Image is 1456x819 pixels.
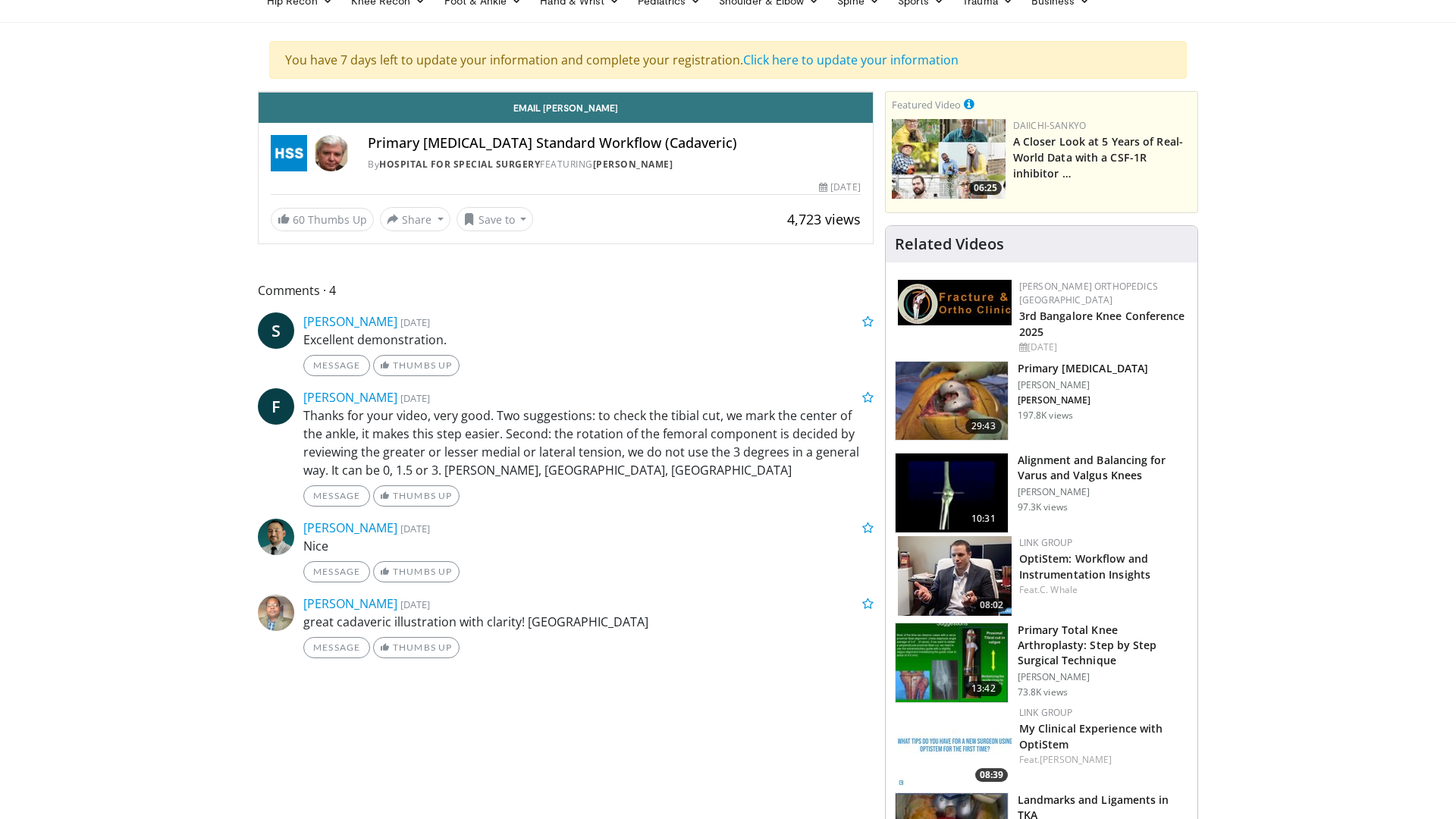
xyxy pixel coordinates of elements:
p: 97.3K views [1018,501,1068,513]
a: Hospital for Special Surgery [379,158,540,171]
a: Daiichi-Sankyo [1013,119,1086,132]
a: Message [303,485,370,507]
span: 29:43 [965,419,1002,434]
small: [DATE] [400,598,430,611]
a: 3rd Bangalore Knee Conference 2025 [1019,309,1185,339]
h4: Primary [MEDICAL_DATA] Standard Workflow (Cadaveric) [368,135,861,152]
small: [DATE] [400,391,430,405]
p: Excellent demonstration. [303,331,874,349]
div: You have 7 days left to update your information and complete your registration. [269,41,1187,79]
img: 6b8e48e3-d789-4716-938a-47eb3c31abca.150x105_q85_crop-smart_upscale.jpg [898,536,1012,616]
h3: Primary [MEDICAL_DATA] [1018,361,1148,376]
a: 13:42 Primary Total Knee Arthroplasty: Step by Step Surgical Technique [PERSON_NAME] 73.8K views [895,623,1188,703]
img: oa8B-rsjN5HfbTbX5hMDoxOjB1O5lLKx_1.150x105_q85_crop-smart_upscale.jpg [896,623,1008,702]
a: S [258,312,294,349]
a: [PERSON_NAME] [303,389,397,406]
a: Message [303,561,370,582]
p: 197.8K views [1018,409,1073,422]
a: Thumbs Up [373,485,459,507]
a: Click here to update your information [743,52,959,68]
img: Hospital for Special Surgery [271,135,307,171]
a: LINK Group [1019,706,1073,719]
a: 08:39 [898,706,1012,786]
a: [PERSON_NAME] [303,595,397,612]
h3: Primary Total Knee Arthroplasty: Step by Step Surgical Technique [1018,623,1188,668]
img: Avatar [258,595,294,631]
a: Email [PERSON_NAME] [259,93,873,123]
img: 38523_0000_3.png.150x105_q85_crop-smart_upscale.jpg [896,453,1008,532]
a: [PERSON_NAME] [303,313,397,330]
button: Share [380,207,450,231]
a: Message [303,637,370,658]
small: [DATE] [400,522,430,535]
p: 73.8K views [1018,686,1068,698]
p: [PERSON_NAME] [1018,394,1148,406]
span: 4,723 views [787,210,861,228]
img: 297061_3.png.150x105_q85_crop-smart_upscale.jpg [896,362,1008,441]
a: [PERSON_NAME] Orthopedics [GEOGRAPHIC_DATA] [1019,280,1158,306]
div: [DATE] [1019,340,1185,354]
h4: Related Videos [895,235,1004,253]
p: Thanks for your video, very good. Two suggestions: to check the tibial cut, we mark the center of... [303,406,874,479]
div: Feat. [1019,583,1185,597]
p: great cadaveric illustration with clarity! [GEOGRAPHIC_DATA] [303,613,874,631]
a: Thumbs Up [373,561,459,582]
a: 60 Thumbs Up [271,208,374,231]
span: 08:02 [975,598,1008,612]
a: [PERSON_NAME] [1040,753,1112,766]
a: F [258,388,294,425]
p: [PERSON_NAME] [1018,486,1188,498]
p: [PERSON_NAME] [1018,671,1188,683]
p: Nice [303,537,874,555]
a: Thumbs Up [373,355,459,376]
a: 10:31 Alignment and Balancing for Varus and Valgus Knees [PERSON_NAME] 97.3K views [895,453,1188,533]
span: 06:25 [969,181,1002,195]
img: Avatar [313,135,350,171]
a: [PERSON_NAME] [593,158,673,171]
a: 06:25 [892,119,1006,199]
a: C. Whale [1040,583,1078,596]
span: 08:39 [975,768,1008,782]
h3: Alignment and Balancing for Varus and Valgus Knees [1018,453,1188,483]
button: Save to [457,207,534,231]
img: Avatar [258,519,294,555]
small: Featured Video [892,98,961,111]
a: [PERSON_NAME] [303,519,397,536]
div: Feat. [1019,753,1185,767]
img: 1ab50d05-db0e-42c7-b700-94c6e0976be2.jpeg.150x105_q85_autocrop_double_scale_upscale_version-0.2.jpg [898,280,1012,325]
a: Message [303,355,370,376]
div: [DATE] [819,180,860,194]
img: 93c22cae-14d1-47f0-9e4a-a244e824b022.png.150x105_q85_crop-smart_upscale.jpg [892,119,1006,199]
span: 10:31 [965,511,1002,526]
a: LINK Group [1019,536,1073,549]
span: Comments 4 [258,281,874,300]
p: [PERSON_NAME] [1018,379,1148,391]
span: 60 [293,212,305,227]
a: 08:02 [898,536,1012,616]
a: OptiStem: Workflow and Instrumentation Insights [1019,551,1150,582]
a: My Clinical Experience with OptiStem [1019,721,1163,752]
div: By FEATURING [368,158,861,171]
a: A Closer Look at 5 Years of Real-World Data with a CSF-1R inhibitor … [1013,134,1183,180]
img: 2556d343-ed07-4de9-9d8a-bdfd63052cde.150x105_q85_crop-smart_upscale.jpg [898,706,1012,786]
small: [DATE] [400,315,430,329]
a: Thumbs Up [373,637,459,658]
span: 13:42 [965,681,1002,696]
a: 29:43 Primary [MEDICAL_DATA] [PERSON_NAME] [PERSON_NAME] 197.8K views [895,361,1188,441]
